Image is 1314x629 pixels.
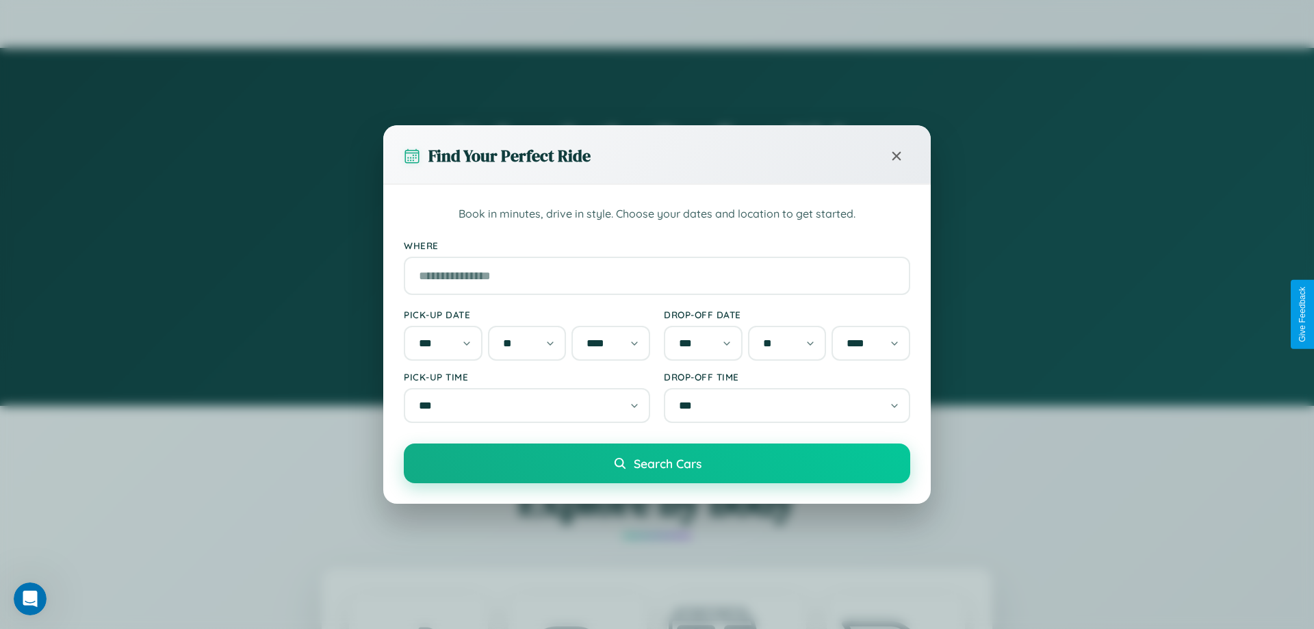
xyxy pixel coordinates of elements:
label: Where [404,240,910,251]
button: Search Cars [404,444,910,483]
span: Search Cars [634,456,701,471]
label: Pick-up Date [404,309,650,320]
label: Drop-off Time [664,371,910,383]
label: Pick-up Time [404,371,650,383]
p: Book in minutes, drive in style. Choose your dates and location to get started. [404,205,910,223]
h3: Find Your Perfect Ride [428,144,591,167]
label: Drop-off Date [664,309,910,320]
